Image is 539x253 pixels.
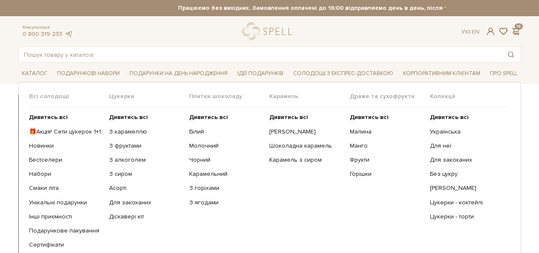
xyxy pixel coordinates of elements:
a: Манго [350,142,424,150]
span: Цукерки [109,93,189,100]
span: Подарунки на День народження [126,67,231,80]
b: Дивитись всі [29,113,68,121]
button: Пошук товару у каталозі [501,47,521,62]
a: Дивитись всі [189,113,263,121]
a: Набори [29,170,103,178]
a: З горіхами [189,184,263,192]
a: Без цукру [430,170,504,178]
a: Малина [350,128,424,136]
a: Карамель з сиром [269,156,343,164]
span: Каталог [18,67,51,80]
span: Про Spell [487,67,521,80]
a: Білий [189,128,263,136]
span: Консультація: [23,25,73,30]
a: Чорний [189,156,263,164]
a: Карамельний [189,170,263,178]
span: Плитки шоколаду [189,93,269,100]
a: 🎁Акція! Сети цукерок 1+1 [29,128,103,136]
a: Сертифікати [29,241,103,249]
a: Інші приємності [29,213,103,221]
a: Смаки літа [29,184,103,192]
a: З фруктами [109,142,183,150]
span: Карамель [269,93,349,100]
a: Дивитись всі [269,113,343,121]
a: Дивитись всі [350,113,424,121]
a: [PERSON_NAME] [269,128,343,136]
a: Дивитись всі [109,113,183,121]
a: Солодощі з експрес-доставкою [290,66,397,81]
a: [PERSON_NAME] [430,184,504,192]
a: Дивитись всі [29,113,103,121]
a: Корпоративним клієнтам [400,66,484,81]
a: Бестселери [29,156,103,164]
a: Фрукти [350,156,424,164]
span: Подарункові набори [54,67,123,80]
input: Пошук товару у каталозі [19,47,501,62]
b: Дивитись всі [189,113,228,121]
a: Дивитись всі [430,113,504,121]
a: Для закоханих [109,199,183,206]
a: Шоколадна карамель [269,142,343,150]
span: Драже та сухофрукти [350,93,430,100]
a: Молочний [189,142,263,150]
b: Дивитись всі [350,113,389,121]
span: | [469,28,470,35]
div: Ук [461,28,479,36]
a: Українська [430,128,504,136]
b: Дивитись всі [269,113,308,121]
a: 0 800 319 233 [23,30,62,38]
span: Всі солодощі [29,93,109,100]
a: З карамеллю [109,128,183,136]
a: telegram [64,30,73,38]
a: Горішки [350,170,424,178]
a: Для закоханих [430,156,504,164]
a: Новинки [29,142,103,150]
a: En [472,28,479,35]
a: З ягодами [189,199,263,206]
a: Подарункове пакування [29,227,103,235]
span: Колекції [430,93,510,100]
a: З сиром [109,170,183,178]
a: З алкоголем [109,156,183,164]
b: Дивитись всі [430,113,469,121]
a: Цукерки - коктейлі [430,199,504,206]
b: Дивитись всі [109,113,148,121]
a: Діскавері кіт [109,213,183,221]
span: Ідеї подарунків [234,67,287,80]
a: Асорті [109,184,183,192]
a: Цукерки - торти [430,213,504,221]
a: Для неї [430,142,504,150]
a: Унікальні подарунки [29,199,103,206]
